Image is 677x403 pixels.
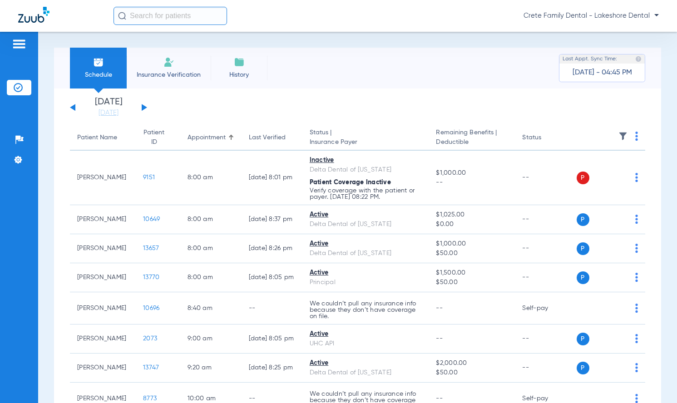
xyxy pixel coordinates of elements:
img: group-dot-blue.svg [635,273,638,282]
td: -- [515,324,576,354]
span: Schedule [77,70,120,79]
span: P [577,271,589,284]
span: 13770 [143,274,159,280]
span: $50.00 [436,249,508,258]
div: UHC API [310,339,422,349]
div: Patient ID [143,128,173,147]
span: $50.00 [436,368,508,378]
img: group-dot-blue.svg [635,304,638,313]
span: History [217,70,261,79]
td: 9:20 AM [180,354,241,383]
div: Patient Name [77,133,117,143]
td: -- [515,234,576,263]
input: Search for patients [114,7,227,25]
iframe: Chat Widget [632,359,677,403]
span: 13747 [143,364,159,371]
span: 10649 [143,216,160,222]
td: [PERSON_NAME] [70,151,136,205]
span: Last Appt. Sync Time: [563,54,617,64]
img: History [234,57,245,68]
td: [PERSON_NAME] [70,324,136,354]
img: Schedule [93,57,104,68]
span: Crete Family Dental - Lakeshore Dental [524,11,659,20]
img: Zuub Logo [18,7,49,23]
td: [PERSON_NAME] [70,234,136,263]
td: 8:00 AM [180,234,241,263]
img: last sync help info [635,56,642,62]
span: P [577,172,589,184]
li: [DATE] [81,98,136,118]
img: hamburger-icon [12,39,26,49]
td: [DATE] 8:01 PM [242,151,302,205]
div: Patient ID [143,128,165,147]
span: Insurance Verification [133,70,204,79]
td: 8:00 AM [180,263,241,292]
div: Active [310,329,422,339]
div: Last Verified [249,133,286,143]
div: Active [310,210,422,220]
td: [PERSON_NAME] [70,354,136,383]
div: Delta Dental of [US_STATE] [310,368,422,378]
span: -- [436,305,443,311]
div: Delta Dental of [US_STATE] [310,165,422,175]
span: 10696 [143,305,159,311]
span: 13657 [143,245,159,251]
span: $1,000.00 [436,239,508,249]
img: Search Icon [118,12,126,20]
span: P [577,362,589,374]
img: group-dot-blue.svg [635,132,638,141]
div: Active [310,239,422,249]
td: [DATE] 8:26 PM [242,234,302,263]
td: 8:00 AM [180,151,241,205]
span: $1,025.00 [436,210,508,220]
td: -- [515,151,576,205]
span: 8773 [143,395,157,402]
td: -- [242,292,302,324]
span: Deductible [436,138,508,147]
th: Status | [302,125,429,151]
div: Delta Dental of [US_STATE] [310,220,422,229]
td: 8:40 AM [180,292,241,324]
p: Verify coverage with the patient or payer. [DATE] 08:22 PM. [310,187,422,200]
td: -- [515,263,576,292]
div: Active [310,359,422,368]
a: [DATE] [81,108,136,118]
span: $2,000.00 [436,359,508,368]
td: [DATE] 8:25 PM [242,354,302,383]
span: $0.00 [436,220,508,229]
p: We couldn’t pull any insurance info because they don’t have coverage on file. [310,300,422,319]
td: [DATE] 8:05 PM [242,324,302,354]
div: Delta Dental of [US_STATE] [310,249,422,258]
td: -- [515,354,576,383]
span: $50.00 [436,278,508,287]
th: Status [515,125,576,151]
td: [PERSON_NAME] [70,292,136,324]
div: Last Verified [249,133,295,143]
div: Inactive [310,156,422,165]
span: 9151 [143,174,155,181]
span: -- [436,178,508,187]
span: Insurance Payer [310,138,422,147]
img: group-dot-blue.svg [635,215,638,224]
img: Manual Insurance Verification [163,57,174,68]
span: -- [436,395,443,402]
td: [DATE] 8:05 PM [242,263,302,292]
td: [PERSON_NAME] [70,263,136,292]
div: Patient Name [77,133,128,143]
img: filter.svg [618,132,628,141]
div: Active [310,268,422,278]
img: group-dot-blue.svg [635,244,638,253]
span: $1,500.00 [436,268,508,278]
td: -- [515,205,576,234]
span: P [577,213,589,226]
span: P [577,242,589,255]
span: $1,000.00 [436,168,508,178]
div: Appointment [188,133,226,143]
td: [DATE] 8:37 PM [242,205,302,234]
img: group-dot-blue.svg [635,173,638,182]
div: Appointment [188,133,234,143]
div: Principal [310,278,422,287]
td: 9:00 AM [180,324,241,354]
span: Patient Coverage Inactive [310,179,391,186]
